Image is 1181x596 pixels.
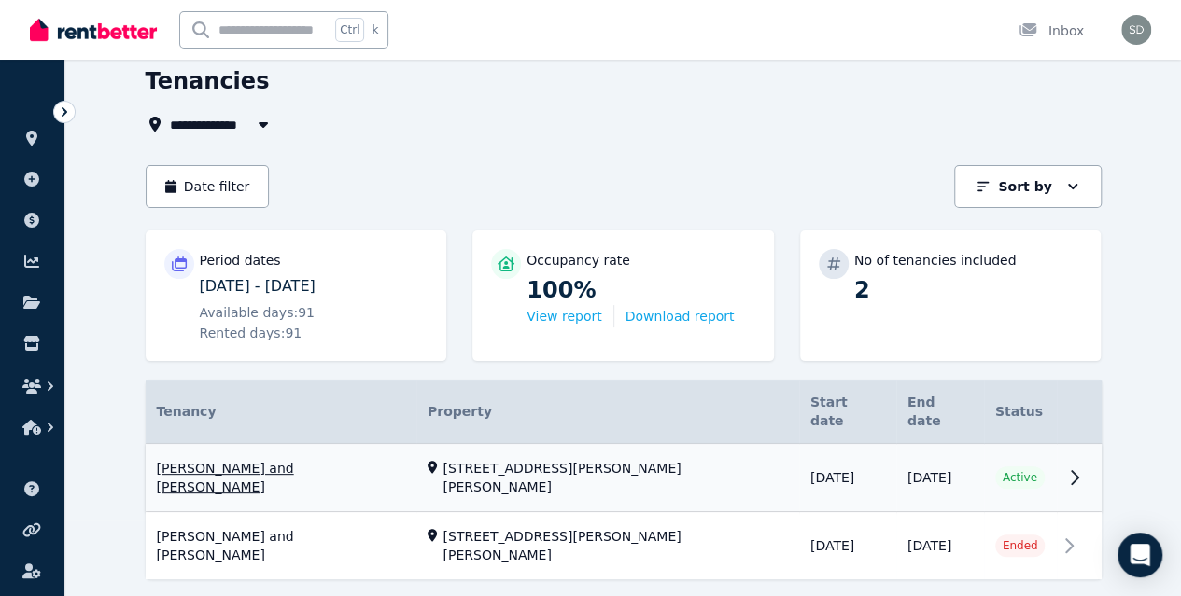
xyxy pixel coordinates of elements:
[146,513,1102,580] a: View details for Adam and Natalie Hellyer
[335,18,364,42] span: Ctrl
[799,380,896,444] th: Start date
[854,275,1083,305] p: 2
[200,324,302,342] span: Rented days: 91
[626,307,735,326] button: Download report
[984,380,1057,444] th: Status
[30,16,157,44] img: RentBetter
[854,251,1016,270] p: No of tenancies included
[954,165,1101,208] button: Sort by
[372,22,378,37] span: k
[799,512,896,580] td: [DATE]
[200,251,281,270] p: Period dates
[527,251,630,270] p: Occupancy rate
[146,444,1102,512] a: View details for Sara Cooley and Anthony Langford
[896,380,984,444] th: End date
[200,275,429,298] p: [DATE] - [DATE]
[200,303,315,322] span: Available days: 91
[527,275,755,305] p: 100%
[157,402,217,421] span: Tenancy
[1019,21,1084,40] div: Inbox
[146,165,270,208] button: Date filter
[998,177,1051,196] p: Sort by
[1118,533,1162,577] div: Open Intercom Messenger
[146,66,270,96] h1: Tenancies
[1121,15,1151,45] img: Sarah Dobinson
[416,380,799,444] th: Property
[896,512,984,580] td: [DATE]
[527,307,601,326] button: View report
